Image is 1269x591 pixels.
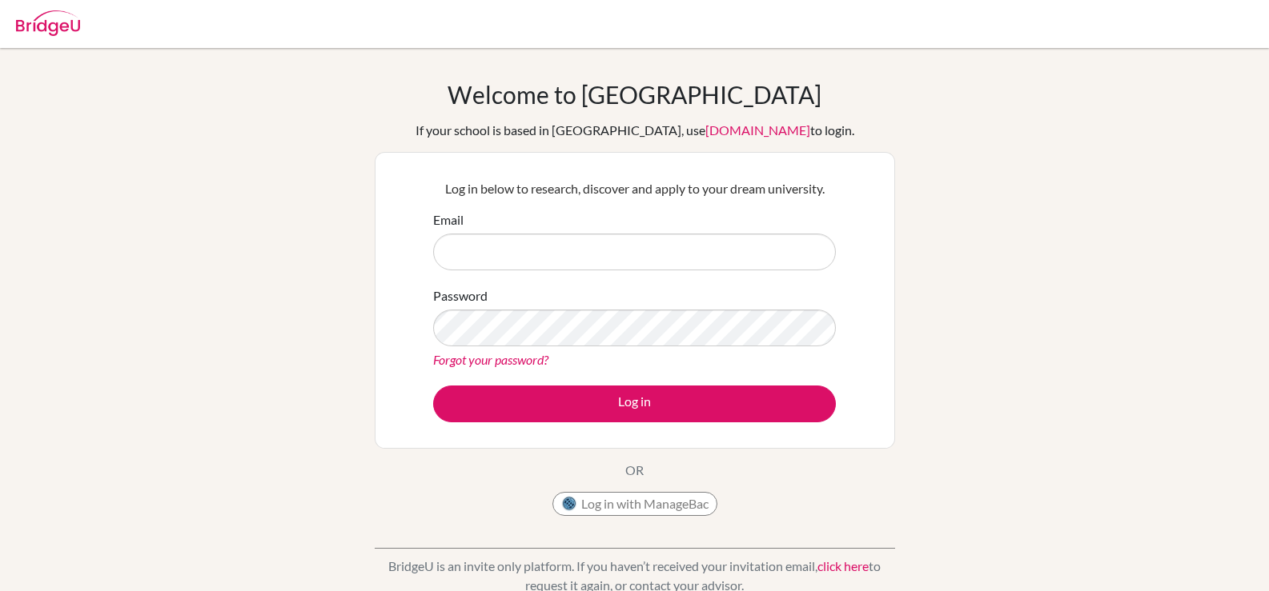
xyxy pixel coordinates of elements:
a: click here [817,558,869,573]
label: Password [433,286,488,305]
p: Log in below to research, discover and apply to your dream university. [433,179,836,198]
div: If your school is based in [GEOGRAPHIC_DATA], use to login. [416,121,854,140]
a: [DOMAIN_NAME] [705,122,810,138]
p: OR [625,461,644,480]
a: Forgot your password? [433,352,548,367]
img: Bridge-U [16,10,80,36]
label: Email [433,210,464,230]
button: Log in with ManageBac [552,492,717,516]
h1: Welcome to [GEOGRAPHIC_DATA] [448,80,821,109]
button: Log in [433,385,836,422]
